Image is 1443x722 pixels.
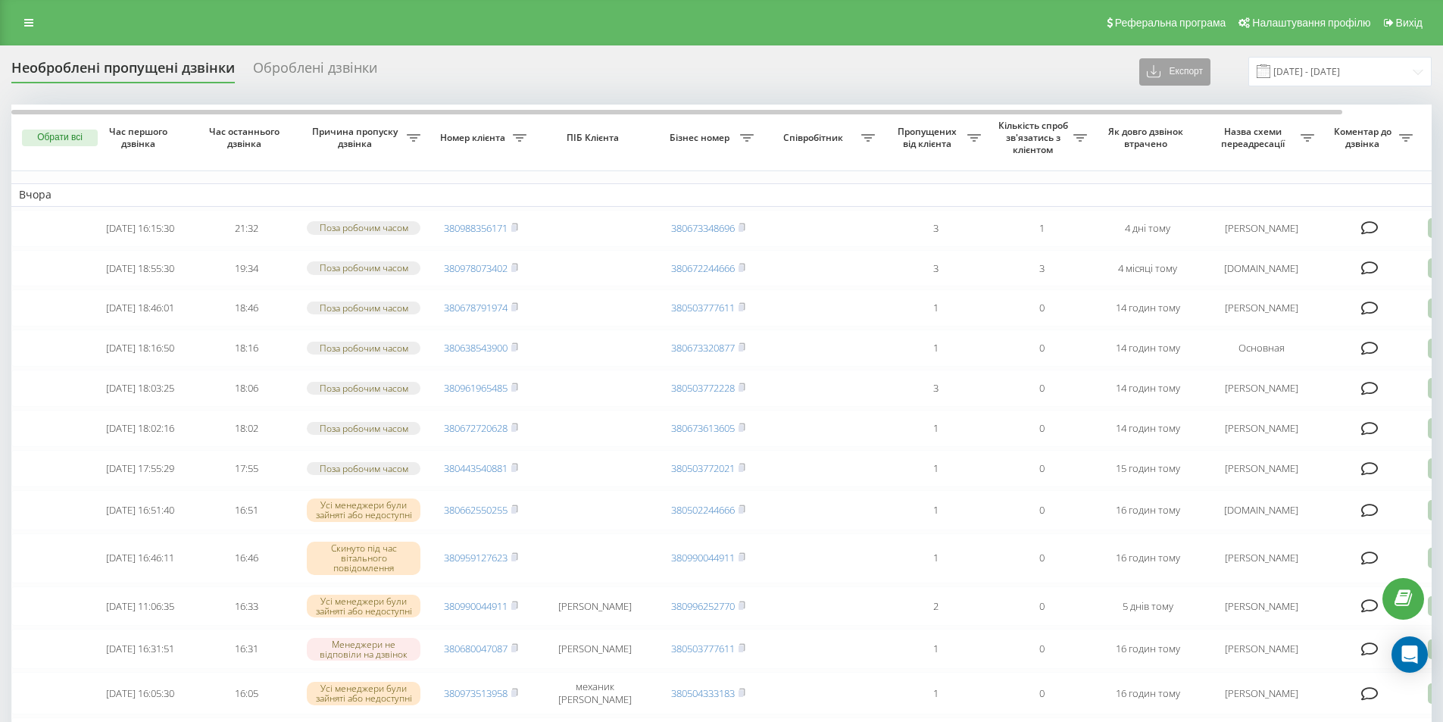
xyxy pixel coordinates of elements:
div: Усі менеджери були зайняті або недоступні [307,595,420,617]
td: [DATE] 17:55:29 [87,450,193,487]
span: Назва схеми переадресації [1208,126,1301,149]
td: [DATE] 16:15:30 [87,210,193,247]
a: 380662550255 [444,503,508,517]
td: 14 годин тому [1095,370,1201,407]
td: 1 [882,410,989,447]
td: 16:05 [193,672,299,714]
td: 16:31 [193,629,299,669]
span: Співробітник [769,132,861,144]
td: 16:33 [193,586,299,627]
span: Час першого дзвінка [99,126,181,149]
td: 16:51 [193,490,299,530]
a: 380961965485 [444,381,508,395]
td: 18:02 [193,410,299,447]
td: 14 годин тому [1095,289,1201,327]
td: [DATE] 16:31:51 [87,629,193,669]
span: Причина пропуску дзвінка [307,126,407,149]
td: [DOMAIN_NAME] [1201,250,1322,287]
a: 380996252770 [671,599,735,613]
td: 1 [882,672,989,714]
a: 380973513958 [444,686,508,700]
td: 18:46 [193,289,299,327]
td: 16:46 [193,533,299,583]
div: Менеджери не відповіли на дзвінок [307,638,420,661]
div: Open Intercom Messenger [1391,636,1428,673]
td: 14 годин тому [1095,330,1201,367]
td: [DATE] 16:51:40 [87,490,193,530]
div: Поза робочим часом [307,221,420,234]
div: Поза робочим часом [307,261,420,274]
td: 18:16 [193,330,299,367]
td: [PERSON_NAME] [534,586,655,627]
a: 380672720628 [444,421,508,435]
div: Поза робочим часом [307,342,420,355]
td: 3 [989,250,1095,287]
td: [DATE] 18:02:16 [87,410,193,447]
td: 16 годин тому [1095,490,1201,530]
td: 3 [882,250,989,287]
td: [PERSON_NAME] [1201,370,1322,407]
div: Поза робочим часом [307,422,420,435]
td: 16 годин тому [1095,672,1201,714]
td: [DATE] 16:46:11 [87,533,193,583]
a: 380673613605 [671,421,735,435]
a: 380988356171 [444,221,508,235]
td: [PERSON_NAME] [1201,533,1322,583]
td: [PERSON_NAME] [1201,450,1322,487]
span: ПІБ Клієнта [547,132,642,144]
td: 15 годин тому [1095,450,1201,487]
span: Реферальна програма [1115,17,1226,29]
td: [DATE] 18:55:30 [87,250,193,287]
td: 0 [989,490,1095,530]
span: Вихід [1396,17,1423,29]
td: [PERSON_NAME] [1201,410,1322,447]
td: 1 [989,210,1095,247]
td: 0 [989,289,1095,327]
td: [DATE] 18:46:01 [87,289,193,327]
button: Обрати всі [22,130,98,146]
a: 380978073402 [444,261,508,275]
td: 0 [989,629,1095,669]
a: 380503777611 [671,301,735,314]
td: 1 [882,330,989,367]
div: Поза робочим часом [307,382,420,395]
td: 16 годин тому [1095,533,1201,583]
a: 380990044911 [444,599,508,613]
span: Налаштування профілю [1252,17,1370,29]
td: 0 [989,586,1095,627]
td: 1 [882,629,989,669]
span: Кількість спроб зв'язатись з клієнтом [996,120,1073,155]
span: Номер клієнта [436,132,513,144]
button: Експорт [1139,58,1210,86]
td: [DOMAIN_NAME] [1201,490,1322,530]
a: 380672244666 [671,261,735,275]
a: 380673320877 [671,341,735,355]
div: Поза робочим часом [307,302,420,314]
td: [DATE] 18:16:50 [87,330,193,367]
td: 0 [989,330,1095,367]
div: Усі менеджери були зайняті або недоступні [307,499,420,521]
td: 3 [882,370,989,407]
a: 380638543900 [444,341,508,355]
span: Час останнього дзвінка [205,126,287,149]
td: 0 [989,672,1095,714]
td: 5 днів тому [1095,586,1201,627]
td: [PERSON_NAME] [1201,629,1322,669]
td: 16 годин тому [1095,629,1201,669]
div: Усі менеджери були зайняті або недоступні [307,682,420,705]
td: 1 [882,490,989,530]
td: 0 [989,450,1095,487]
td: [PERSON_NAME] [1201,586,1322,627]
td: 14 годин тому [1095,410,1201,447]
a: 380503772021 [671,461,735,475]
td: 18:06 [193,370,299,407]
td: 17:55 [193,450,299,487]
td: 3 [882,210,989,247]
span: Як довго дзвінок втрачено [1107,126,1188,149]
a: 380673348696 [671,221,735,235]
td: 0 [989,410,1095,447]
span: Бізнес номер [663,132,740,144]
td: 4 місяці тому [1095,250,1201,287]
td: [PERSON_NAME] [1201,672,1322,714]
td: 1 [882,289,989,327]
